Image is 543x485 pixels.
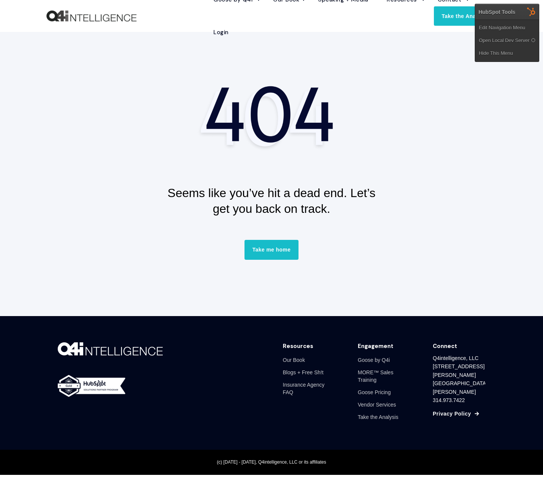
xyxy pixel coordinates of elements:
[46,11,136,22] a: Back to Home
[168,186,375,215] span: Seems like you’ve hit a dead end. Let’s get you back on track.
[283,366,324,379] a: Blogs + Free Sh!t
[244,240,298,259] a: Take me home
[475,4,539,62] div: HubSpot Tools Edit Navigation MenuOpen Local Dev Server Hide This Menu
[196,79,346,152] img: 404 Page Not Found
[283,354,305,366] a: Our Book
[523,4,539,20] img: HubSpot Tools Menu Toggle
[58,375,125,397] img: gold-horizontal-white-2
[204,16,229,49] a: Login
[358,386,391,399] a: Goose Pricing
[433,342,457,350] div: Connect
[358,399,396,411] a: Vendor Services
[58,342,163,355] img: 01202-Q4i-Brand-Design-WH-Apr-10-2023-10-13-58-1515-AM
[475,34,539,47] a: Open Local Dev Server
[358,342,393,350] div: Engagement
[358,411,398,423] a: Take the Analysis
[46,11,136,22] img: Q4intelligence, LLC logo
[475,47,539,60] a: Hide This Menu
[283,354,335,399] div: Navigation Menu
[478,9,516,15] div: HubSpot Tools
[358,354,390,366] a: Goose by Q4i
[217,459,326,465] span: (c) [DATE] - [DATE], Q4intelligence, LLC or its affiliates
[283,342,313,350] div: Resources
[358,366,410,386] a: MORE™ Sales Training
[475,21,539,34] a: Edit Navigation Menu
[433,354,487,404] div: Q4intelligence, LLC [STREET_ADDRESS][PERSON_NAME] [GEOGRAPHIC_DATA][PERSON_NAME] 314.973.7422
[358,354,410,423] div: Navigation Menu
[283,379,335,399] a: Insurance Agency FAQ
[433,410,471,418] a: Privacy Policy
[434,6,496,26] a: Take the Analysis
[505,449,543,485] iframe: Chat Widget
